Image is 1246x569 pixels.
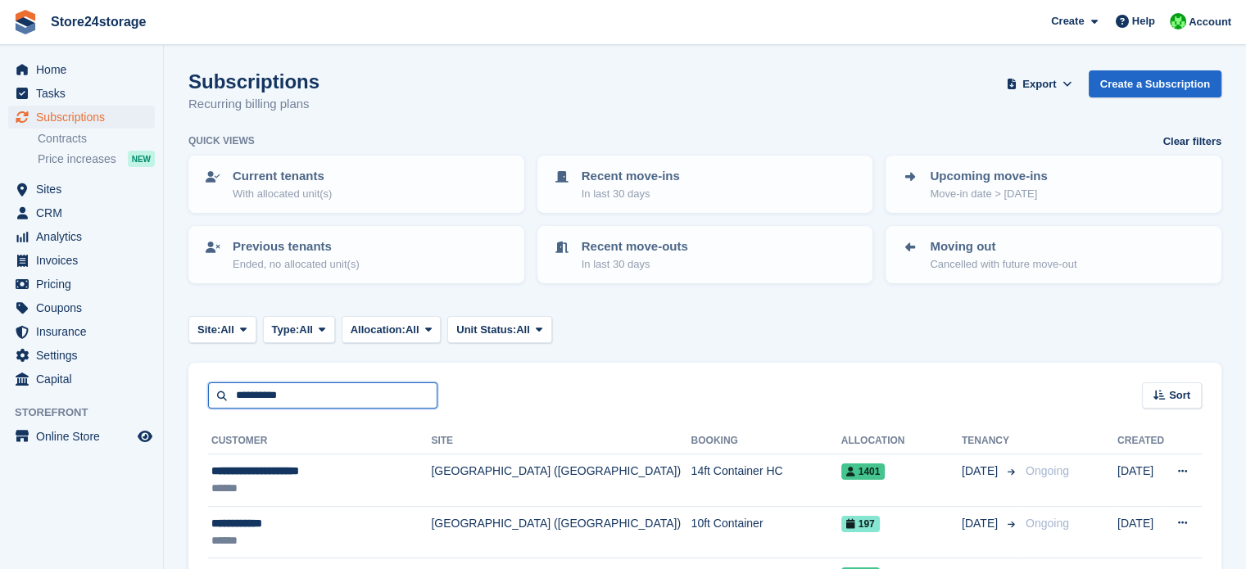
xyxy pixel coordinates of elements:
[691,454,841,507] td: 14ft Container HC
[447,316,551,343] button: Unit Status: All
[8,320,155,343] a: menu
[8,106,155,129] a: menu
[887,228,1220,282] a: Moving out Cancelled with future move-out
[691,428,841,454] th: Booking
[8,58,155,81] a: menu
[582,186,680,202] p: In last 30 days
[233,256,360,273] p: Ended, no allocated unit(s)
[431,506,691,558] td: [GEOGRAPHIC_DATA] ([GEOGRAPHIC_DATA])
[263,316,335,343] button: Type: All
[1026,464,1069,477] span: Ongoing
[930,256,1076,273] p: Cancelled with future move-out
[36,201,134,224] span: CRM
[1051,13,1084,29] span: Create
[582,237,688,256] p: Recent move-outs
[135,427,155,446] a: Preview store
[539,228,872,282] a: Recent move-outs In last 30 days
[188,95,319,114] p: Recurring billing plans
[233,186,332,202] p: With allocated unit(s)
[406,322,419,338] span: All
[962,428,1019,454] th: Tenancy
[36,296,134,319] span: Coupons
[516,322,530,338] span: All
[1117,454,1166,507] td: [DATE]
[8,249,155,272] a: menu
[8,201,155,224] a: menu
[188,70,319,93] h1: Subscriptions
[1162,133,1221,150] a: Clear filters
[582,167,680,186] p: Recent move-ins
[36,273,134,296] span: Pricing
[36,82,134,105] span: Tasks
[8,368,155,391] a: menu
[188,133,255,148] h6: Quick views
[456,322,516,338] span: Unit Status:
[930,186,1047,202] p: Move-in date > [DATE]
[13,10,38,34] img: stora-icon-8386f47178a22dfd0bd8f6a31ec36ba5ce8667c1dd55bd0f319d3a0aa187defe.svg
[841,428,962,454] th: Allocation
[233,237,360,256] p: Previous tenants
[36,425,134,448] span: Online Store
[8,273,155,296] a: menu
[36,344,134,367] span: Settings
[38,131,155,147] a: Contracts
[1022,76,1056,93] span: Export
[36,225,134,248] span: Analytics
[342,316,442,343] button: Allocation: All
[188,316,256,343] button: Site: All
[299,322,313,338] span: All
[887,157,1220,211] a: Upcoming move-ins Move-in date > [DATE]
[1132,13,1155,29] span: Help
[539,157,872,211] a: Recent move-ins In last 30 days
[36,249,134,272] span: Invoices
[962,515,1001,532] span: [DATE]
[128,151,155,167] div: NEW
[582,256,688,273] p: In last 30 days
[930,167,1047,186] p: Upcoming move-ins
[15,404,163,421] span: Storefront
[8,425,155,448] a: menu
[190,228,523,282] a: Previous tenants Ended, no allocated unit(s)
[38,150,155,168] a: Price increases NEW
[841,463,886,480] span: 1401
[1004,70,1076,97] button: Export
[44,8,153,35] a: Store24storage
[962,463,1001,480] span: [DATE]
[1089,70,1221,97] a: Create a Subscription
[1169,387,1190,404] span: Sort
[1170,13,1186,29] img: Tracy Harper
[36,178,134,201] span: Sites
[36,320,134,343] span: Insurance
[431,428,691,454] th: Site
[190,157,523,211] a: Current tenants With allocated unit(s)
[36,106,134,129] span: Subscriptions
[8,344,155,367] a: menu
[8,225,155,248] a: menu
[1117,506,1166,558] td: [DATE]
[930,237,1076,256] p: Moving out
[8,178,155,201] a: menu
[8,296,155,319] a: menu
[431,454,691,507] td: [GEOGRAPHIC_DATA] ([GEOGRAPHIC_DATA])
[38,151,116,167] span: Price increases
[691,506,841,558] td: 10ft Container
[1189,14,1231,30] span: Account
[220,322,234,338] span: All
[1026,517,1069,530] span: Ongoing
[36,368,134,391] span: Capital
[841,516,880,532] span: 197
[1117,428,1166,454] th: Created
[197,322,220,338] span: Site:
[272,322,300,338] span: Type:
[8,82,155,105] a: menu
[36,58,134,81] span: Home
[233,167,332,186] p: Current tenants
[351,322,406,338] span: Allocation:
[208,428,431,454] th: Customer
